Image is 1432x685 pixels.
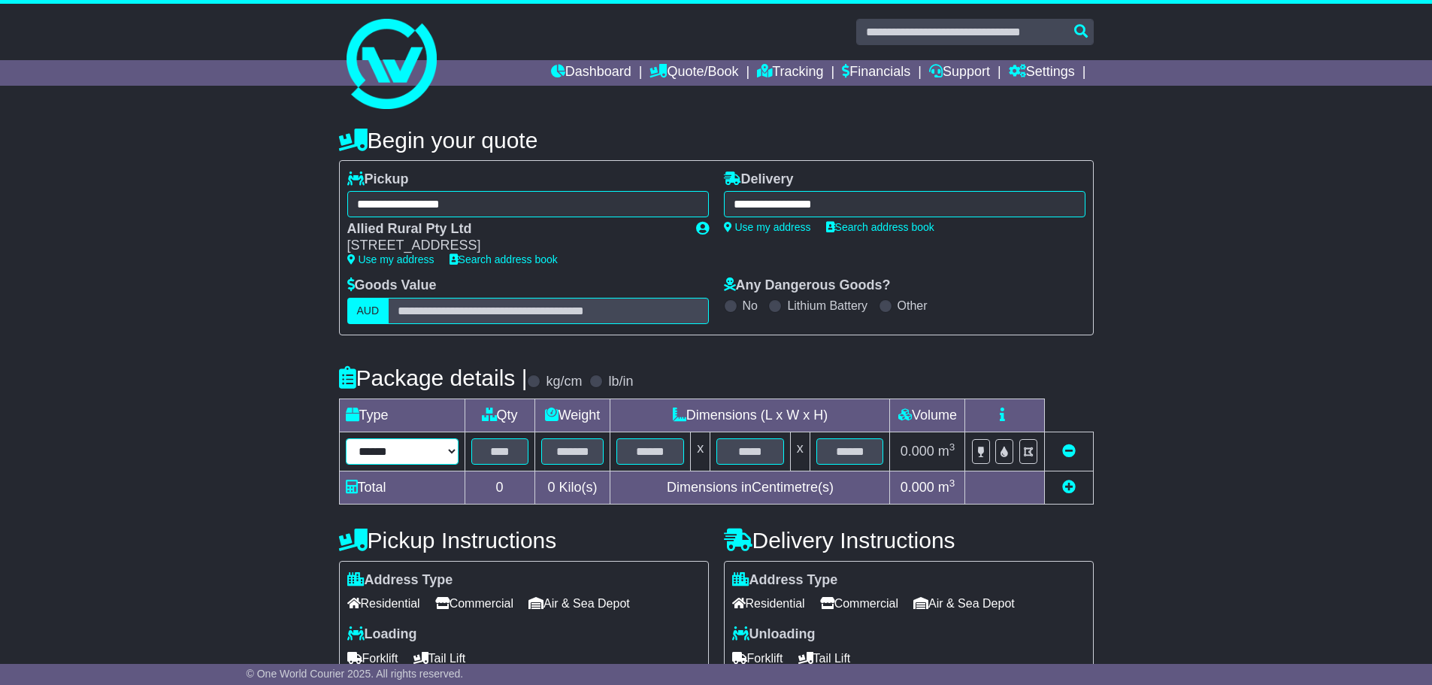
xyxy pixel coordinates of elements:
[724,221,811,233] a: Use my address
[938,480,955,495] span: m
[465,471,534,504] td: 0
[450,253,558,265] a: Search address book
[913,592,1015,615] span: Air & Sea Depot
[465,399,534,432] td: Qty
[938,444,955,459] span: m
[435,592,513,615] span: Commercial
[901,480,934,495] span: 0.000
[339,128,1094,153] h4: Begin your quote
[339,365,528,390] h4: Package details |
[347,277,437,294] label: Goods Value
[347,626,417,643] label: Loading
[732,572,838,589] label: Address Type
[551,60,631,86] a: Dashboard
[1062,444,1076,459] a: Remove this item
[347,647,398,670] span: Forklift
[724,171,794,188] label: Delivery
[347,238,681,254] div: [STREET_ADDRESS]
[691,432,710,471] td: x
[724,528,1094,553] h4: Delivery Instructions
[826,221,934,233] a: Search address book
[1009,60,1075,86] a: Settings
[608,374,633,390] label: lb/in
[347,298,389,324] label: AUD
[842,60,910,86] a: Financials
[787,299,867,313] label: Lithium Battery
[1062,480,1076,495] a: Add new item
[949,441,955,453] sup: 3
[339,528,709,553] h4: Pickup Instructions
[347,592,420,615] span: Residential
[757,60,823,86] a: Tracking
[247,668,464,680] span: © One World Courier 2025. All rights reserved.
[929,60,990,86] a: Support
[339,471,465,504] td: Total
[820,592,898,615] span: Commercial
[528,592,630,615] span: Air & Sea Depot
[890,399,965,432] td: Volume
[347,572,453,589] label: Address Type
[732,626,816,643] label: Unloading
[901,444,934,459] span: 0.000
[732,647,783,670] span: Forklift
[898,299,928,313] label: Other
[798,647,851,670] span: Tail Lift
[347,253,434,265] a: Use my address
[610,471,890,504] td: Dimensions in Centimetre(s)
[546,374,582,390] label: kg/cm
[649,60,738,86] a: Quote/Book
[949,477,955,489] sup: 3
[347,171,409,188] label: Pickup
[413,647,466,670] span: Tail Lift
[547,480,555,495] span: 0
[347,221,681,238] div: Allied Rural Pty Ltd
[743,299,758,313] label: No
[732,592,805,615] span: Residential
[610,399,890,432] td: Dimensions (L x W x H)
[339,399,465,432] td: Type
[534,399,610,432] td: Weight
[724,277,891,294] label: Any Dangerous Goods?
[790,432,810,471] td: x
[534,471,610,504] td: Kilo(s)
